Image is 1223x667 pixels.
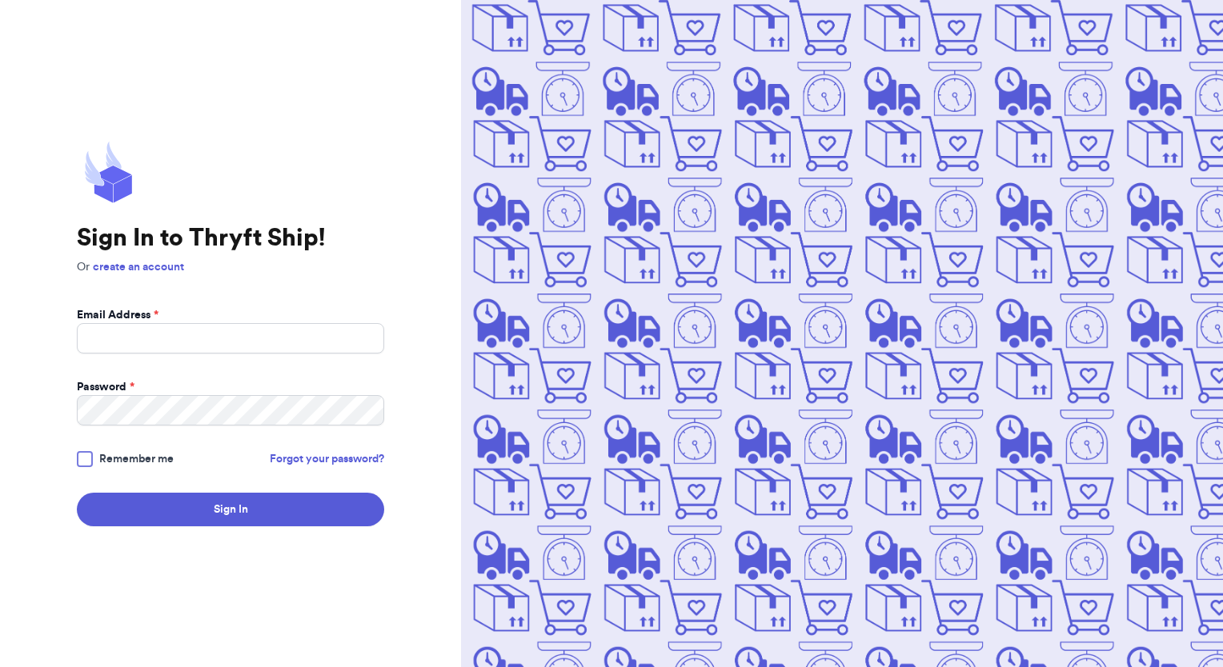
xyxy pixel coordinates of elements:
a: create an account [93,262,184,273]
label: Password [77,379,134,395]
button: Sign In [77,493,384,526]
p: Or [77,259,384,275]
span: Remember me [99,451,174,467]
h1: Sign In to Thryft Ship! [77,224,384,253]
a: Forgot your password? [270,451,384,467]
label: Email Address [77,307,158,323]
